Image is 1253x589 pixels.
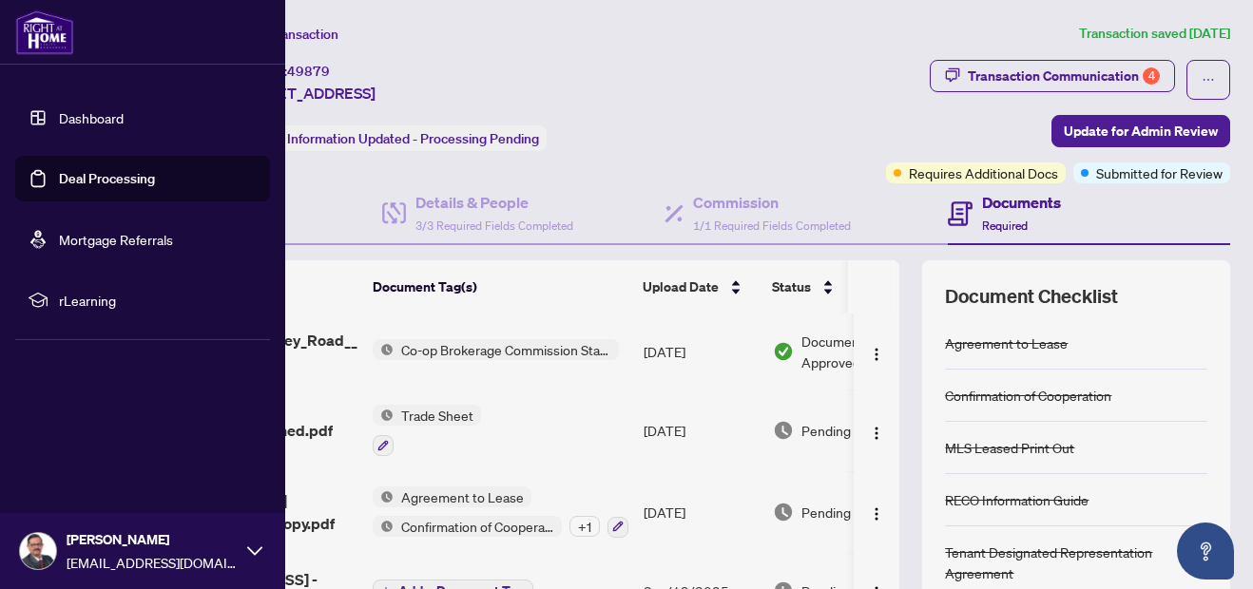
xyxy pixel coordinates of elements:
td: [DATE] [636,471,765,553]
span: Submitted for Review [1096,162,1223,183]
a: Dashboard [59,109,124,126]
span: View Transaction [237,26,338,43]
img: Document Status [773,341,794,362]
img: Profile Icon [20,533,56,569]
button: Status IconAgreement to LeaseStatus IconConfirmation of Cooperation+1 [373,486,628,538]
a: Deal Processing [59,170,155,187]
span: Trade Sheet [394,405,481,426]
img: Status Icon [373,516,394,537]
div: MLS Leased Print Out [945,437,1074,458]
span: rLearning [59,290,257,311]
span: Co-op Brokerage Commission Statement [394,339,619,360]
button: Update for Admin Review [1051,115,1230,147]
button: Status IconTrade Sheet [373,405,481,456]
button: Status IconCo-op Brokerage Commission Statement [373,339,619,360]
button: Logo [861,336,892,367]
span: Update for Admin Review [1064,116,1218,146]
button: Logo [861,415,892,446]
img: logo [15,9,74,55]
h4: Details & People [415,191,573,214]
div: Tenant Designated Representation Agreement [945,541,1207,583]
img: Status Icon [373,339,394,360]
span: Information Updated - Processing Pending [287,130,539,147]
th: Upload Date [635,260,764,313]
span: [EMAIL_ADDRESS][DOMAIN_NAME] [67,552,238,573]
span: Status [772,276,811,297]
span: Pending Review [801,420,896,441]
span: ellipsis [1202,73,1215,86]
img: Logo [869,506,884,522]
th: Document Tag(s) [365,260,635,313]
img: Document Status [773,502,794,522]
span: Requires Additional Docs [909,162,1058,183]
div: + 1 [569,516,600,537]
span: 49879 [287,63,330,80]
div: RECO Information Guide [945,489,1089,510]
span: [PERSON_NAME] [67,529,238,550]
button: Logo [861,497,892,527]
span: 3/3 Required Fields Completed [415,218,573,233]
img: Status Icon [373,405,394,426]
span: Upload Date [643,276,719,297]
h4: Commission [693,191,851,214]
button: Open asap [1177,522,1234,579]
td: [DATE] [636,313,765,389]
div: Agreement to Lease [945,332,1068,353]
span: [STREET_ADDRESS] [236,82,376,104]
button: Transaction Communication4 [930,60,1175,92]
img: Document Status [773,420,794,441]
img: Status Icon [373,486,394,507]
span: Agreement to Lease [394,486,531,507]
span: Required [982,218,1028,233]
h4: Documents [982,191,1061,214]
div: Confirmation of Cooperation [945,385,1111,406]
div: Status: [236,125,547,151]
span: Pending Review [801,502,896,522]
a: Mortgage Referrals [59,231,173,248]
div: 4 [1143,67,1160,85]
span: Document Approved [801,331,919,372]
span: 1/1 Required Fields Completed [693,218,851,233]
th: Status [764,260,926,313]
img: Logo [869,347,884,362]
article: Transaction saved [DATE] [1079,23,1230,45]
span: Confirmation of Cooperation [394,516,562,537]
td: [DATE] [636,389,765,471]
img: Logo [869,426,884,441]
span: Document Checklist [945,283,1118,310]
div: Transaction Communication [968,61,1160,91]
